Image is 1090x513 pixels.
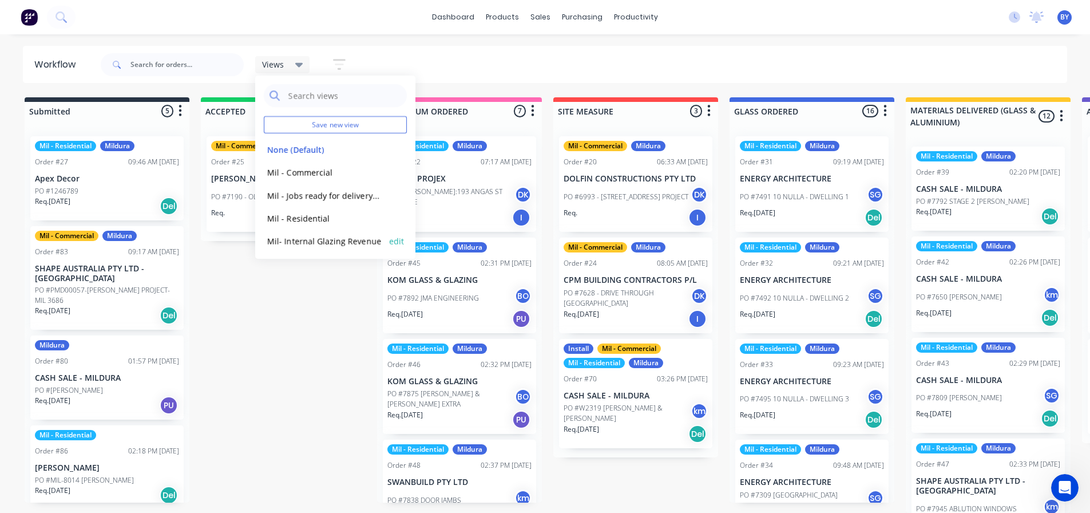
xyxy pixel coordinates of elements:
[264,258,386,271] button: Mildura - All
[740,460,773,471] div: Order #34
[688,310,707,328] div: I
[916,443,977,453] div: Mil - Residential
[688,208,707,227] div: I
[387,389,514,409] p: PO #7875 [PERSON_NAME] & [PERSON_NAME] EXTRA
[916,342,977,353] div: Mil - Residential
[383,339,536,435] div: Mil - ResidentialMilduraOrder #4602:32 PM [DATE]KOM GLASS & GLAZINGPO #7875 [PERSON_NAME] & [PERS...
[128,247,179,257] div: 09:17 AM [DATE]
[264,166,386,179] button: Mil - Commercial
[916,358,949,369] div: Order #43
[35,430,96,440] div: Mil - Residential
[735,339,889,435] div: Mil - ResidentialMilduraOrder #3309:23 AM [DATE]ENERGY ARCHITECTUREPO #7495 10 NULLA - DWELLING 3...
[514,490,532,507] div: km
[867,388,884,405] div: SG
[867,490,884,507] div: SG
[387,174,532,184] p: FORME PROJEX
[564,192,688,202] p: PO #6993 - [STREET_ADDRESS] PROJECT
[389,235,404,247] button: edit
[383,136,536,232] div: Mil - ResidentialMilduraOrder #2207:17 AM [DATE]FORME PROJEXPO #[PERSON_NAME]:193 ANGAS ST ADELAI...
[264,116,407,133] button: Save new view
[387,410,423,420] p: Req. [DATE]
[1009,167,1060,177] div: 02:20 PM [DATE]
[564,275,708,285] p: CPM BUILDING CONTRACTORS P/L
[514,186,532,203] div: DK
[865,310,883,328] div: Del
[805,444,839,455] div: Mildura
[559,136,712,232] div: Mil - CommercialMilduraOrder #2006:33 AM [DATE]DOLFIN CONSTRUCTIONS PTY LTDPO #6993 - [STREET_ADD...
[916,184,1060,194] p: CASH SALE - MILDURA
[514,287,532,305] div: BO
[740,309,775,319] p: Req. [DATE]
[264,212,386,225] button: Mil - Residential
[916,241,977,251] div: Mil - Residential
[35,446,68,456] div: Order #86
[981,443,1016,453] div: Mildura
[211,141,275,151] div: Mil - Commercial
[211,208,225,218] p: Req.
[512,411,530,429] div: PU
[916,409,952,419] p: Req. [DATE]
[691,287,708,305] div: DK
[865,411,883,429] div: Del
[691,186,708,203] div: DK
[631,242,665,252] div: Mildura
[34,58,81,72] div: Workflow
[1009,257,1060,267] div: 02:26 PM [DATE]
[35,231,98,241] div: Mil - Commercial
[564,208,577,218] p: Req.
[691,402,708,420] div: km
[735,238,889,333] div: Mil - ResidentialMilduraOrder #3209:21 AM [DATE]ENERGY ARCHITECTUREPO #7492 10 NULLA - DWELLING 2...
[916,459,949,469] div: Order #47
[740,192,849,202] p: PO #7491 10 NULLA - DWELLING 1
[35,285,179,306] p: PO #PMD00057-[PERSON_NAME] PROJECT-MIL 3686
[35,373,179,383] p: CASH SALE - MILDURA
[426,9,480,26] a: dashboard
[564,141,627,151] div: Mil - Commercial
[1043,387,1060,404] div: SG
[100,141,134,151] div: Mildura
[35,186,78,196] p: PO #1246789
[657,258,708,269] div: 08:05 AM [DATE]
[30,136,184,220] div: Mil - ResidentialMilduraOrder #2709:46 AM [DATE]Apex DecorPO #1246789Req.[DATE]Del
[867,287,884,305] div: SG
[264,189,386,202] button: Mil - Jobs ready for delivery/pick up/install
[740,478,884,487] p: ENERGY ARCHITECTURE
[35,247,68,257] div: Order #83
[564,358,625,368] div: Mil - Residential
[740,157,773,167] div: Order #31
[564,258,597,269] div: Order #24
[481,360,532,370] div: 02:32 PM [DATE]
[453,344,487,354] div: Mildura
[21,9,38,26] img: Factory
[564,344,593,354] div: Install
[35,396,70,406] p: Req. [DATE]
[35,475,134,486] p: PO #MIL-8014 [PERSON_NAME]
[740,377,884,386] p: ENERGY ARCHITECTURE
[805,141,839,151] div: Mildura
[35,356,68,366] div: Order #80
[387,258,421,269] div: Order #45
[1060,12,1069,22] span: BY
[740,242,801,252] div: Mil - Residential
[916,292,1002,302] p: PO #7650 [PERSON_NAME]
[481,157,532,167] div: 07:17 AM [DATE]
[916,196,1029,207] p: PO #7792 STAGE 2 [PERSON_NAME]
[160,197,178,215] div: Del
[629,358,663,368] div: Mildura
[512,310,530,328] div: PU
[916,257,949,267] div: Order #42
[981,151,1016,161] div: Mildura
[160,306,178,325] div: Del
[387,360,421,370] div: Order #46
[453,242,487,252] div: Mildura
[688,425,707,443] div: Del
[833,460,884,471] div: 09:48 AM [DATE]
[387,495,461,506] p: PO #7838 DOOR JAMBS
[160,486,178,504] div: Del
[387,187,514,207] p: PO #[PERSON_NAME]:193 ANGAS ST ADELAIDE
[387,141,449,151] div: Mil - Residential
[631,141,665,151] div: Mildura
[130,53,244,76] input: Search for orders...
[556,9,608,26] div: purchasing
[657,157,708,167] div: 06:33 AM [DATE]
